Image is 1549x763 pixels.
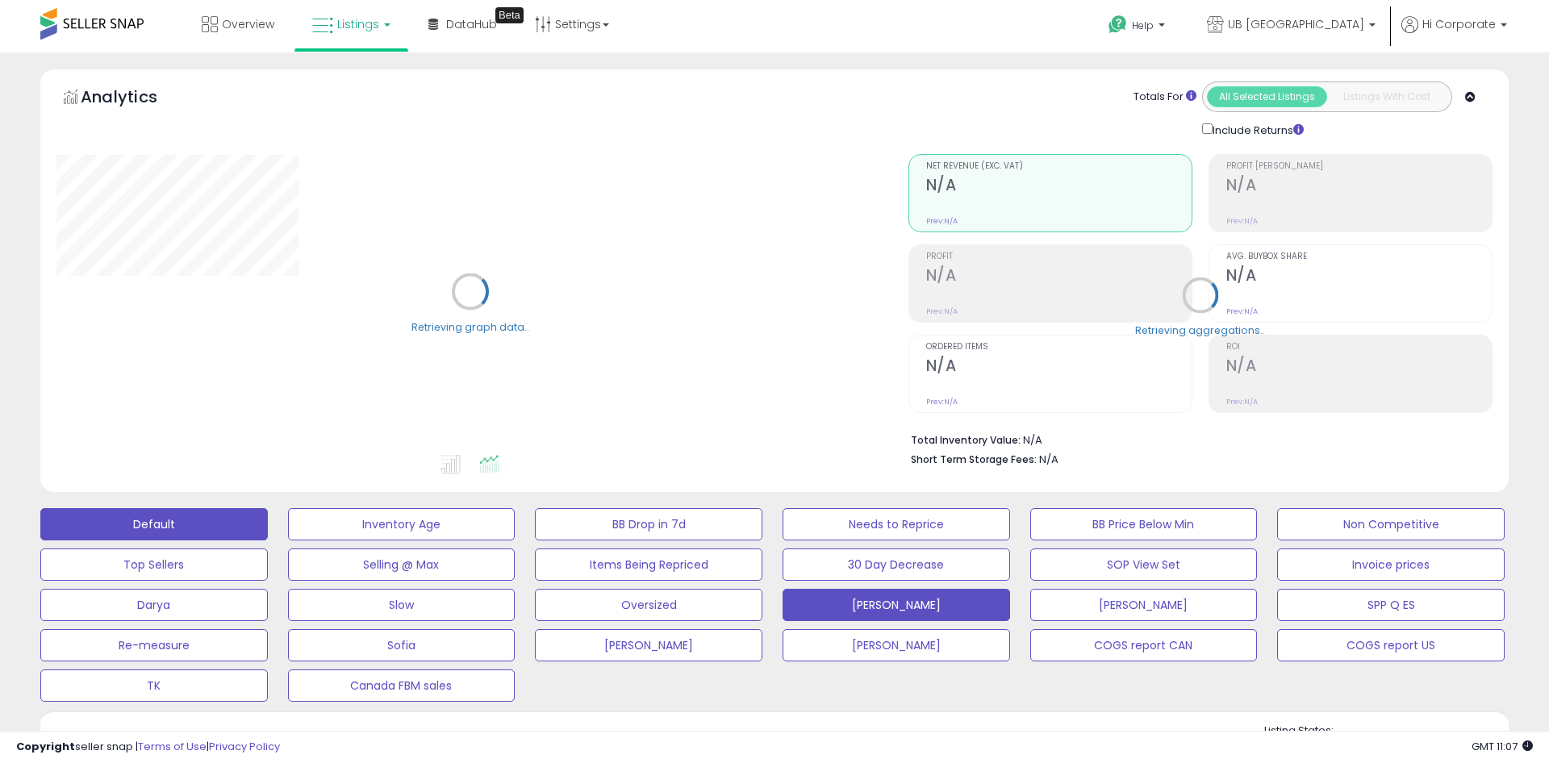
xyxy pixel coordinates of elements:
button: [PERSON_NAME] [783,629,1010,661]
span: Help [1132,19,1154,32]
button: Re-measure [40,629,268,661]
button: [PERSON_NAME] [535,629,762,661]
a: Help [1096,2,1181,52]
i: Get Help [1108,15,1128,35]
div: seller snap | | [16,740,280,755]
div: Tooltip anchor [495,7,524,23]
button: SOP View Set [1030,548,1258,581]
button: Selling @ Max [288,548,516,581]
button: Default [40,508,268,540]
button: TK [40,669,268,702]
button: Canada FBM sales [288,669,516,702]
span: Overview [222,16,274,32]
button: BB Drop in 7d [535,508,762,540]
button: [PERSON_NAME] [1030,589,1258,621]
h5: Analytics [81,85,189,112]
button: Sofia [288,629,516,661]
span: Listings [337,16,379,32]
div: Retrieving aggregations.. [1135,323,1265,337]
button: Items Being Repriced [535,548,762,581]
button: Oversized [535,589,762,621]
button: BB Price Below Min [1030,508,1258,540]
button: Darya [40,589,268,621]
button: Listings With Cost [1326,86,1447,107]
strong: Copyright [16,739,75,754]
button: Non Competitive [1277,508,1505,540]
button: [PERSON_NAME] [783,589,1010,621]
button: COGS report US [1277,629,1505,661]
span: Hi Corporate [1422,16,1496,32]
button: All Selected Listings [1207,86,1327,107]
div: Totals For [1134,90,1196,105]
a: Hi Corporate [1401,16,1507,52]
button: Slow [288,589,516,621]
div: Include Returns [1190,120,1323,138]
button: Invoice prices [1277,548,1505,581]
button: 30 Day Decrease [783,548,1010,581]
span: UB [GEOGRAPHIC_DATA] [1228,16,1364,32]
span: DataHub [446,16,497,32]
button: Top Sellers [40,548,268,581]
button: Needs to Reprice [783,508,1010,540]
button: Inventory Age [288,508,516,540]
button: SPP Q ES [1277,589,1505,621]
div: Retrieving graph data.. [411,319,529,334]
button: COGS report CAN [1030,629,1258,661]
